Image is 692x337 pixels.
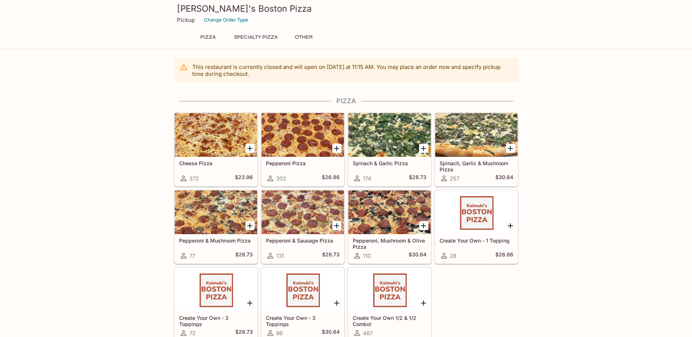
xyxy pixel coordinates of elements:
[332,221,341,230] button: Add Pepperoni & Sausage Pizza
[235,251,253,260] h5: $28.73
[177,16,195,23] p: Pickup
[262,190,344,234] div: Pepperoni & Sausage Pizza
[450,252,456,259] span: 28
[348,113,431,186] a: Spinach & Garlic Pizza174$28.73
[175,113,257,157] div: Cheese Pizza
[174,113,258,186] a: Cheese Pizza372$23.96
[177,3,515,14] h3: [PERSON_NAME]'s Boston Pizza
[179,237,253,244] h5: Pepperoni & Mushroom Pizza
[174,190,258,264] a: Pepperoni & Mushroom Pizza77$28.73
[409,174,426,183] h5: $28.73
[179,315,253,327] h5: Create Your Own - 2 Toppings
[495,174,513,183] h5: $30.64
[230,32,282,42] button: Specialty Pizza
[419,298,428,307] button: Add Create Your Own 1/2 & 1/2 Combo!
[201,14,251,26] button: Change Order Type
[435,190,518,234] div: Create Your Own - 1 Topping
[440,160,513,172] h5: Spinach, Garlic & Mushroom Pizza
[235,174,253,183] h5: $23.96
[246,144,255,153] button: Add Cheese Pizza
[332,298,341,307] button: Add Create Your Own - 3 Toppings
[348,268,431,311] div: Create Your Own 1/2 & 1/2 Combo!
[506,221,515,230] button: Add Create Your Own - 1 Topping
[189,252,195,259] span: 77
[174,97,518,105] h4: Pizza
[322,251,340,260] h5: $28.73
[179,160,253,166] h5: Cheese Pizza
[332,144,341,153] button: Add Pepperoni Pizza
[261,190,344,264] a: Pepperoni & Sausage Pizza131$28.73
[266,237,340,244] h5: Pepperoni & Sausage Pizza
[246,221,255,230] button: Add Pepperoni & Mushroom Pizza
[276,175,286,182] span: 303
[175,268,257,311] div: Create Your Own - 2 Toppings
[175,190,257,234] div: Pepperoni & Mushroom Pizza
[409,251,426,260] h5: $30.64
[189,175,199,182] span: 372
[287,32,320,42] button: Other
[262,113,344,157] div: Pepperoni Pizza
[348,113,431,157] div: Spinach & Garlic Pizza
[192,63,513,77] p: This restaurant is currently closed and will open on [DATE] at 11:15 AM . You may place an order ...
[495,251,513,260] h5: $26.86
[261,113,344,186] a: Pepperoni Pizza303$26.86
[348,190,431,264] a: Pepperoni, Mushroom & Olive Pizza110$30.64
[419,144,428,153] button: Add Spinach & Garlic Pizza
[276,252,284,259] span: 131
[440,237,513,244] h5: Create Your Own - 1 Topping
[189,330,196,337] span: 72
[353,315,426,327] h5: Create Your Own 1/2 & 1/2 Combo!
[262,268,344,311] div: Create Your Own - 3 Toppings
[276,330,283,337] span: 96
[353,160,426,166] h5: Spinach & Garlic Pizza
[353,237,426,249] h5: Pepperoni, Mushroom & Olive Pizza
[435,113,518,186] a: Spinach, Garlic & Mushroom Pizza257$30.64
[506,144,515,153] button: Add Spinach, Garlic & Mushroom Pizza
[435,113,518,157] div: Spinach, Garlic & Mushroom Pizza
[322,174,340,183] h5: $26.86
[435,190,518,264] a: Create Your Own - 1 Topping28$26.86
[363,330,373,337] span: 467
[419,221,428,230] button: Add Pepperoni, Mushroom & Olive Pizza
[266,160,340,166] h5: Pepperoni Pizza
[348,190,431,234] div: Pepperoni, Mushroom & Olive Pizza
[192,32,224,42] button: Pizza
[246,298,255,307] button: Add Create Your Own - 2 Toppings
[363,175,371,182] span: 174
[266,315,340,327] h5: Create Your Own - 3 Toppings
[363,252,371,259] span: 110
[450,175,459,182] span: 257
